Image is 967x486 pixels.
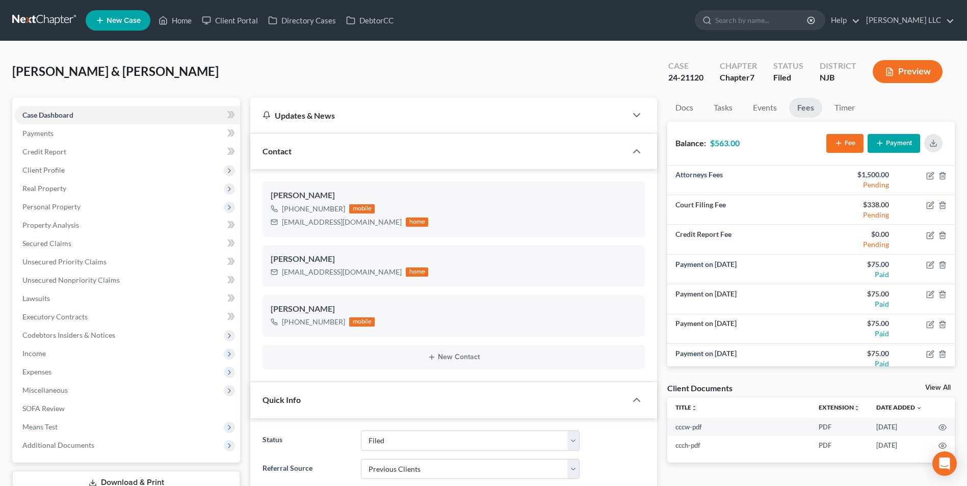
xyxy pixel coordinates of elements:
[826,11,860,30] a: Help
[819,170,889,180] div: $1,500.00
[14,289,240,308] a: Lawsuits
[22,147,66,156] span: Credit Report
[750,72,754,82] span: 7
[691,405,697,411] i: unfold_more
[282,317,345,327] div: [PHONE_NUMBER]
[667,383,733,393] div: Client Documents
[925,384,951,391] a: View All
[873,60,943,83] button: Preview
[282,204,345,214] div: [PHONE_NUMBER]
[22,276,120,284] span: Unsecured Nonpriority Claims
[819,229,889,239] div: $0.00
[22,367,51,376] span: Expenses
[257,430,355,451] label: Status
[341,11,399,30] a: DebtorCC
[819,269,889,280] div: Paid
[705,98,741,118] a: Tasks
[876,403,922,411] a: Date Added expand_more
[22,221,79,229] span: Property Analysis
[819,329,889,339] div: Paid
[773,72,803,84] div: Filed
[22,166,65,174] span: Client Profile
[854,405,860,411] i: unfold_more
[406,267,428,277] div: home
[720,72,757,84] div: Chapter
[667,436,811,454] td: ccch-pdf
[819,348,889,359] div: $75.00
[271,353,637,361] button: New Contact
[819,318,889,329] div: $75.00
[14,308,240,326] a: Executory Contracts
[271,253,637,265] div: [PERSON_NAME]
[22,184,66,193] span: Real Property
[22,239,71,248] span: Secured Claims
[22,312,88,321] span: Executory Contracts
[263,110,614,121] div: Updates & News
[819,239,889,250] div: Pending
[12,64,219,78] span: [PERSON_NAME] & [PERSON_NAME]
[14,253,240,271] a: Unsecured Priority Claims
[868,436,930,454] td: [DATE]
[153,11,197,30] a: Home
[349,317,375,327] div: mobile
[789,98,822,118] a: Fees
[819,200,889,210] div: $338.00
[22,349,46,358] span: Income
[406,218,428,227] div: home
[820,60,856,72] div: District
[14,234,240,253] a: Secured Claims
[826,134,864,153] button: Fee
[819,403,860,411] a: Extensionunfold_more
[710,138,740,148] strong: $563.00
[14,399,240,418] a: SOFA Review
[819,299,889,309] div: Paid
[668,72,703,84] div: 24-21120
[932,451,957,476] div: Open Intercom Messenger
[773,60,803,72] div: Status
[14,216,240,234] a: Property Analysis
[263,395,301,404] span: Quick Info
[271,303,637,315] div: [PERSON_NAME]
[22,294,50,303] span: Lawsuits
[819,289,889,299] div: $75.00
[668,60,703,72] div: Case
[14,106,240,124] a: Case Dashboard
[197,11,263,30] a: Client Portal
[820,72,856,84] div: NJB
[868,418,930,436] td: [DATE]
[22,441,94,449] span: Additional Documents
[745,98,785,118] a: Events
[826,98,863,118] a: Timer
[257,459,355,479] label: Referral Source
[107,17,141,24] span: New Case
[22,331,115,339] span: Codebtors Insiders & Notices
[271,190,637,202] div: [PERSON_NAME]
[22,257,107,266] span: Unsecured Priority Claims
[667,255,811,284] td: Payment on [DATE]
[667,314,811,343] td: Payment on [DATE]
[22,202,81,211] span: Personal Property
[667,98,701,118] a: Docs
[819,180,889,190] div: Pending
[720,60,757,72] div: Chapter
[14,124,240,143] a: Payments
[667,225,811,254] td: Credit Report Fee
[14,143,240,161] a: Credit Report
[282,217,402,227] div: [EMAIL_ADDRESS][DOMAIN_NAME]
[282,267,402,277] div: [EMAIL_ADDRESS][DOMAIN_NAME]
[22,386,68,394] span: Miscellaneous
[861,11,954,30] a: [PERSON_NAME] LLC
[916,405,922,411] i: expand_more
[715,11,808,30] input: Search by name...
[263,146,292,156] span: Contact
[868,134,920,153] button: Payment
[819,359,889,369] div: Paid
[819,259,889,269] div: $75.00
[811,436,868,454] td: PDF
[667,166,811,195] td: Attorneys Fees
[667,284,811,314] td: Payment on [DATE]
[22,129,54,138] span: Payments
[667,344,811,373] td: Payment on [DATE]
[14,271,240,289] a: Unsecured Nonpriority Claims
[263,11,341,30] a: Directory Cases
